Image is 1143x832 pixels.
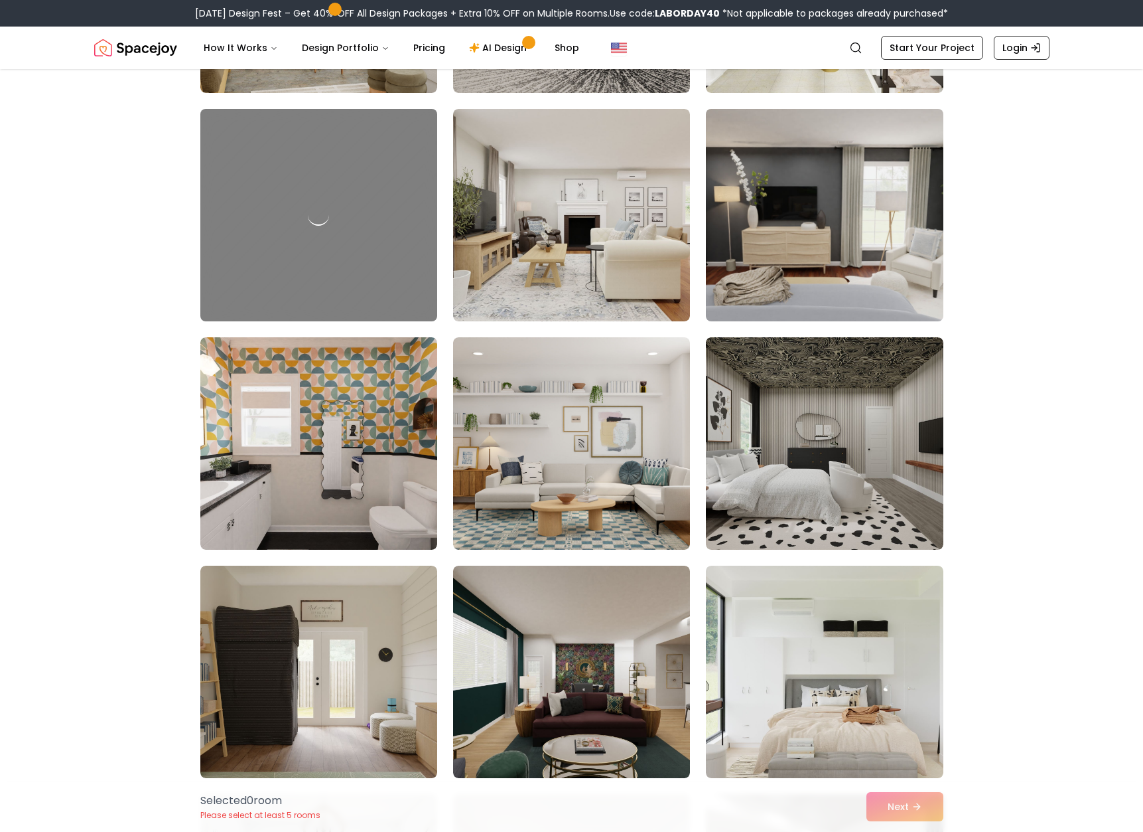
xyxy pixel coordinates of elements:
[706,566,943,778] img: Room room-15
[403,35,456,61] a: Pricing
[200,337,437,550] img: Room room-10
[700,104,949,327] img: Room room-9
[200,810,320,821] p: Please select at least 5 rooms
[453,566,690,778] img: Room room-14
[193,35,590,61] nav: Main
[94,27,1049,69] nav: Global
[610,7,720,20] span: Use code:
[94,35,177,61] img: Spacejoy Logo
[453,337,690,550] img: Room room-11
[195,7,948,20] div: [DATE] Design Fest – Get 40% OFF All Design Packages + Extra 10% OFF on Multiple Rooms.
[200,793,320,809] p: Selected 0 room
[706,337,943,550] img: Room room-12
[881,36,983,60] a: Start Your Project
[544,35,590,61] a: Shop
[458,35,541,61] a: AI Design
[994,36,1049,60] a: Login
[611,40,627,56] img: United States
[453,109,690,321] img: Room room-8
[291,35,400,61] button: Design Portfolio
[720,7,948,20] span: *Not applicable to packages already purchased*
[94,35,177,61] a: Spacejoy
[200,566,437,778] img: Room room-13
[193,35,289,61] button: How It Works
[655,7,720,20] b: LABORDAY40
